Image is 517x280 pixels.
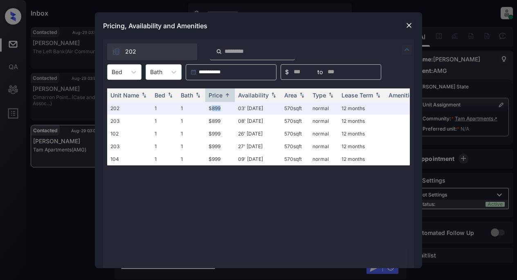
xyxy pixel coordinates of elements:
td: 570 sqft [281,127,309,140]
td: normal [309,127,338,140]
img: icon-zuma [216,48,222,55]
div: Bed [155,92,165,99]
td: 1 [178,153,205,165]
td: $899 [205,115,235,127]
td: $999 [205,140,235,153]
td: $999 [205,153,235,165]
div: Availability [238,92,269,99]
td: 203 [107,140,151,153]
td: $999 [205,127,235,140]
img: sorting [166,92,174,98]
td: 12 months [338,115,385,127]
td: 570 sqft [281,115,309,127]
span: to [317,68,323,77]
td: 12 months [338,153,385,165]
div: Unit Name [110,92,139,99]
td: 12 months [338,102,385,115]
td: normal [309,102,338,115]
td: 1 [151,140,178,153]
td: 08' [DATE] [235,115,281,127]
td: 203 [107,115,151,127]
td: 104 [107,153,151,165]
td: 09' [DATE] [235,153,281,165]
img: sorting [298,92,306,98]
td: 1 [178,102,205,115]
div: Area [284,92,297,99]
td: 570 sqft [281,153,309,165]
td: normal [309,153,338,165]
img: close [405,21,413,29]
div: Pricing, Availability and Amenities [95,12,422,39]
span: $ [285,68,289,77]
td: 570 sqft [281,140,309,153]
td: normal [309,140,338,153]
td: 1 [151,115,178,127]
td: 26' [DATE] [235,127,281,140]
img: sorting [374,92,382,98]
td: 1 [151,153,178,165]
td: 1 [178,140,205,153]
img: sorting [223,92,232,98]
img: icon-zuma [402,45,412,54]
span: 202 [125,47,136,56]
img: sorting [194,92,202,98]
td: 1 [178,115,205,127]
div: Price [209,92,223,99]
img: sorting [270,92,278,98]
div: Type [312,92,326,99]
div: Amenities [389,92,416,99]
td: 12 months [338,127,385,140]
td: 1 [151,127,178,140]
td: normal [309,115,338,127]
td: 102 [107,127,151,140]
img: icon-zuma [112,47,120,56]
td: 570 sqft [281,102,309,115]
img: sorting [140,92,148,98]
td: 27' [DATE] [235,140,281,153]
td: 202 [107,102,151,115]
td: 12 months [338,140,385,153]
td: 1 [178,127,205,140]
img: sorting [327,92,335,98]
td: $899 [205,102,235,115]
td: 1 [151,102,178,115]
td: 03' [DATE] [235,102,281,115]
div: Lease Term [342,92,373,99]
div: Bath [181,92,193,99]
